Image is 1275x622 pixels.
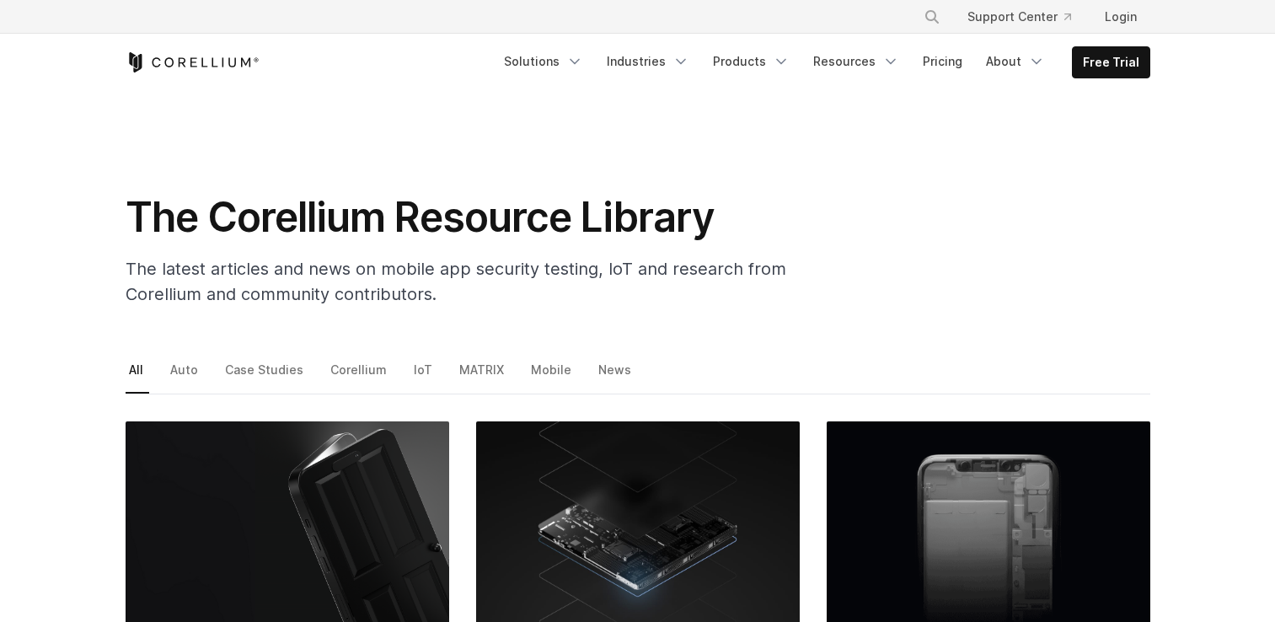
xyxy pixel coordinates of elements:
a: Free Trial [1073,47,1149,78]
a: Solutions [494,46,593,77]
a: All [126,358,149,394]
a: Industries [597,46,699,77]
a: Pricing [913,46,972,77]
a: Auto [167,358,204,394]
a: IoT [410,358,438,394]
h1: The Corellium Resource Library [126,192,800,243]
a: Support Center [954,2,1085,32]
a: MATRIX [456,358,510,394]
a: Mobile [528,358,577,394]
div: Navigation Menu [903,2,1150,32]
button: Search [917,2,947,32]
a: Corellium [327,358,393,394]
a: Login [1091,2,1150,32]
a: Resources [803,46,909,77]
a: Products [703,46,800,77]
a: Corellium Home [126,52,260,72]
a: News [595,358,637,394]
div: Navigation Menu [494,46,1150,78]
a: About [976,46,1055,77]
span: The latest articles and news on mobile app security testing, IoT and research from Corellium and ... [126,259,786,304]
a: Case Studies [222,358,309,394]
